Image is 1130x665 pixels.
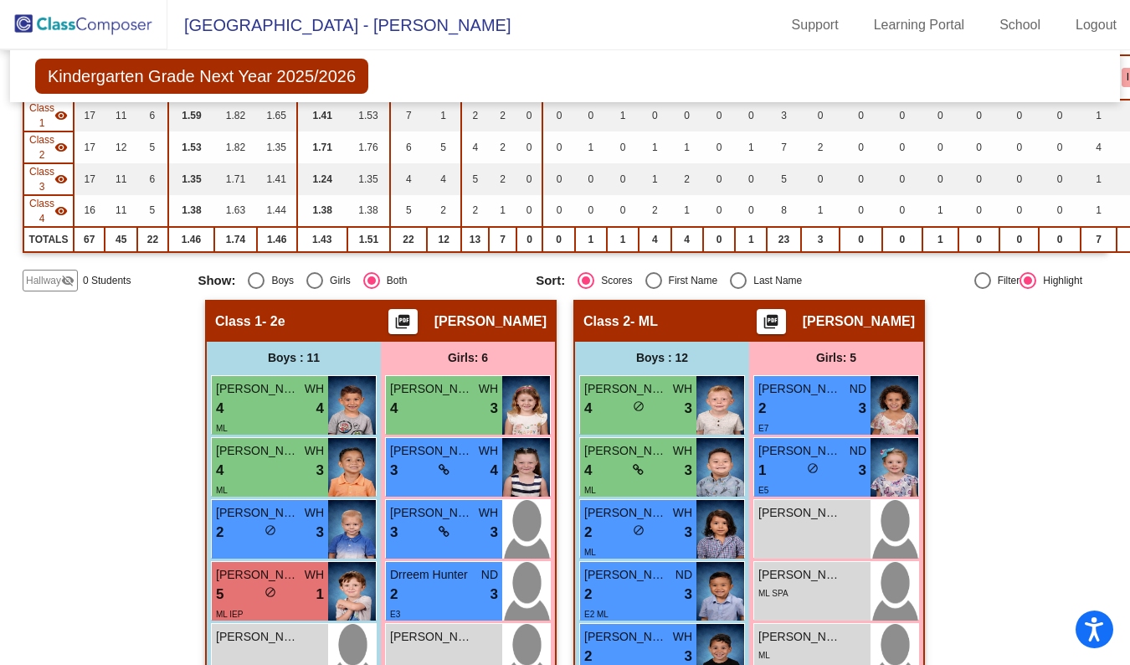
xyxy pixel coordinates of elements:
span: [PERSON_NAME] [584,566,668,584]
span: ND [481,566,498,584]
td: 8 [767,195,800,227]
td: 17 [74,163,105,195]
td: 5 [137,195,168,227]
td: 0 [542,163,574,195]
td: 0 [607,195,639,227]
td: 0 [735,195,767,227]
span: ND [850,442,866,460]
span: 3 [859,460,866,482]
td: 1.53 [347,100,390,131]
div: Boys [265,273,294,288]
span: 1 [758,460,766,482]
span: 0 Students [83,273,131,288]
span: 3 [316,522,324,544]
td: 0 [840,227,881,252]
td: 2 [489,100,516,131]
span: 2 [758,398,766,420]
td: 0 [516,227,543,252]
span: WH [673,504,692,522]
span: E7 [758,424,768,433]
td: 0 [801,163,840,195]
span: 4 [390,398,398,420]
td: 2 [489,163,516,195]
span: 4 [584,398,592,420]
td: 0 [542,100,574,131]
span: Class 2 [29,132,54,162]
div: Girls: 6 [381,342,555,375]
td: 0 [516,163,543,195]
span: - ML [630,313,658,330]
td: 1 [607,100,639,131]
td: 1 [922,227,958,252]
td: 17 [74,131,105,163]
td: 1.65 [257,100,297,131]
td: 0 [516,195,543,227]
td: 2 [639,195,670,227]
span: 3 [491,584,498,606]
td: 0 [516,131,543,163]
td: Erica Barillari - ML [23,131,74,163]
span: E3 [390,610,400,619]
td: 16 [74,195,105,227]
div: Filter [991,273,1020,288]
span: 4 [584,460,592,482]
mat-icon: visibility [54,173,68,186]
td: 3 [767,100,800,131]
td: 0 [607,131,639,163]
button: Print Students Details [757,309,786,334]
span: Show: [198,273,235,288]
span: Class 4 [29,196,54,226]
td: 1 [671,131,703,163]
td: 0 [958,131,1000,163]
td: 0 [840,195,881,227]
div: Both [380,273,408,288]
span: [PERSON_NAME] [758,442,842,460]
div: Last Name [747,273,802,288]
td: 13 [461,227,490,252]
td: 5 [461,163,490,195]
a: Support [778,12,852,39]
div: First Name [662,273,718,288]
td: Kelley Kerns - ML/ILC [23,195,74,227]
span: 3 [390,460,398,482]
mat-icon: visibility [54,204,68,218]
span: [PERSON_NAME] [216,628,300,646]
div: Scores [594,273,632,288]
td: 0 [999,195,1039,227]
td: 45 [105,227,137,252]
td: 0 [607,163,639,195]
td: 5 [427,131,461,163]
td: 1 [922,195,958,227]
td: 1.46 [168,227,215,252]
td: 2 [461,195,490,227]
span: 3 [491,522,498,544]
td: 5 [390,195,427,227]
td: 0 [542,195,574,227]
span: [PERSON_NAME] [390,628,474,646]
td: 0 [922,100,958,131]
button: Print Students Details [388,309,418,334]
td: 0 [703,195,735,227]
span: Class 3 [29,164,54,194]
span: ML [216,424,228,433]
span: 2 [584,522,592,544]
a: Learning Portal [860,12,978,39]
span: ML [758,651,770,660]
td: 0 [1039,100,1081,131]
td: 0 [958,100,1000,131]
span: [PERSON_NAME] [216,442,300,460]
td: 0 [882,100,922,131]
mat-icon: visibility [54,109,68,122]
span: [PERSON_NAME] [584,442,668,460]
span: Sort: [536,273,565,288]
span: 4 [216,460,223,482]
td: Margie Stockfish - ML/ILC [23,163,74,195]
td: 1.82 [214,131,256,163]
span: do_not_disturb_alt [265,524,276,536]
td: 1.59 [168,100,215,131]
td: 1 [1081,195,1117,227]
td: 1.35 [257,131,297,163]
td: 5 [137,131,168,163]
td: 0 [575,163,607,195]
td: 0 [516,100,543,131]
